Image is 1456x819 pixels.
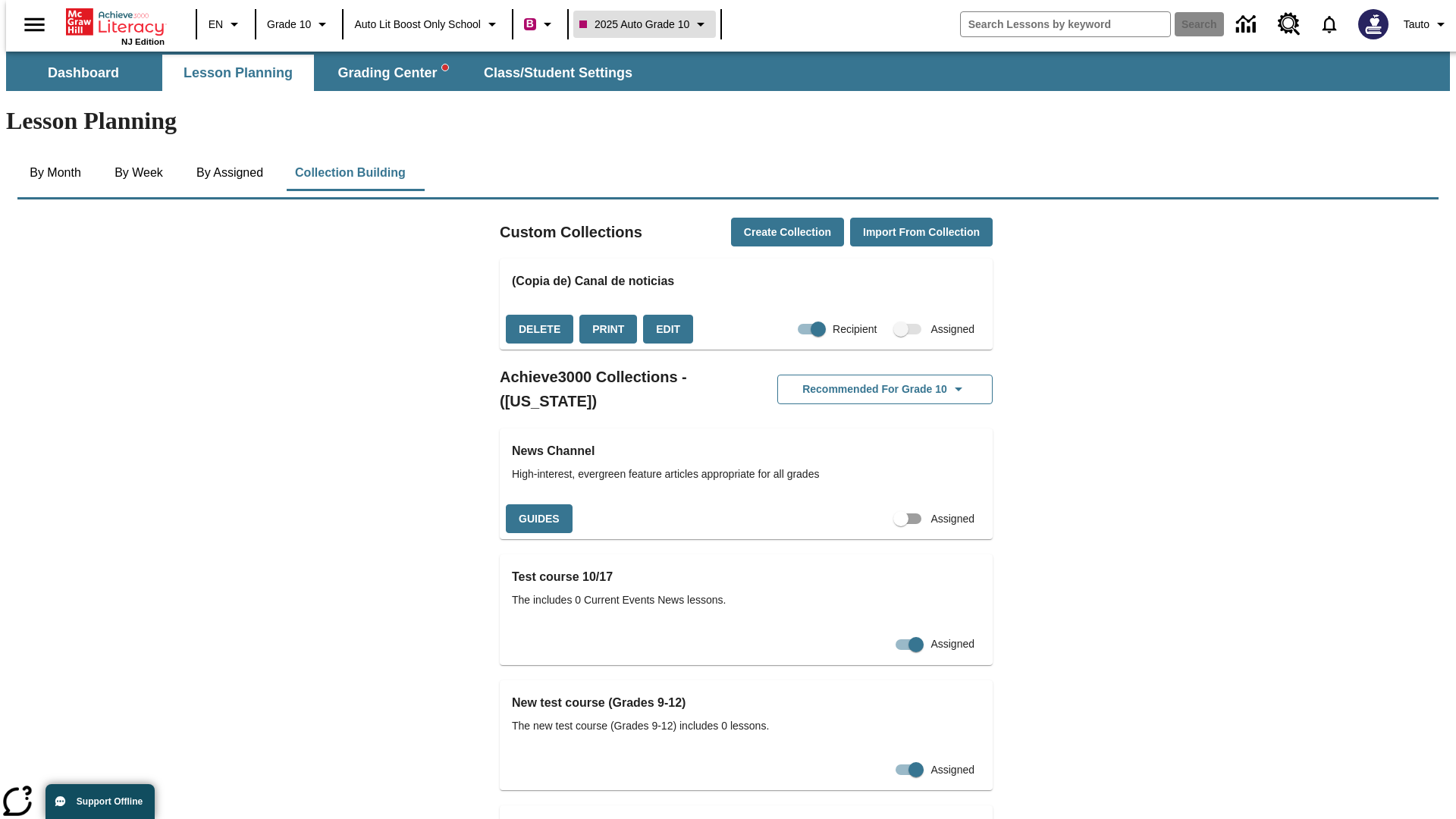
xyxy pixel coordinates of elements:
[512,718,981,734] span: The new test course (Grades 9-12) includes 0 lessons.
[45,784,155,819] button: Support Offline
[101,155,177,191] button: By Week
[512,271,981,292] h3: (Copia de) Canal de noticias
[500,365,746,413] h2: Achieve3000 Collections - ([US_STATE])
[6,107,1450,135] h1: Lesson Planning
[512,441,981,462] h3: News Channel
[121,37,165,46] span: NJ Edition
[442,64,448,71] svg: writing assistant alert
[930,636,974,652] span: Assigned
[184,64,293,82] span: Lesson Planning
[1269,4,1310,45] a: Resource Center, Will open in new tab
[573,11,716,38] button: Class: 2025 Auto Grade 10, Select your class
[8,55,159,91] button: Dashboard
[48,64,119,82] span: Dashboard
[66,5,165,46] div: Home
[526,14,534,33] span: B
[518,11,563,38] button: Boost Class color is violet red. Change class color
[267,17,311,33] span: Grade 10
[66,7,165,37] a: Home
[1349,5,1398,44] button: Select a new avatar
[506,504,573,534] button: Guides
[512,692,981,714] h3: New test course (Grades 9-12)
[930,511,974,527] span: Assigned
[930,322,974,337] span: Assigned
[354,17,481,33] span: Auto Lit Boost only School
[579,315,637,344] button: Print, will open in a new window
[348,11,507,38] button: School: Auto Lit Boost only School, Select your school
[731,218,844,247] button: Create Collection
[512,466,981,482] span: High-interest, evergreen feature articles appropriate for all grades
[184,155,275,191] button: By Assigned
[777,375,993,404] button: Recommended for Grade 10
[1404,17,1429,33] span: Tauto
[17,155,93,191] button: By Month
[283,155,418,191] button: Collection Building
[643,315,693,344] button: Edit
[6,52,1450,91] div: SubNavbar
[500,220,642,244] h2: Custom Collections
[512,566,981,588] h3: Test course 10/17
[317,55,469,91] button: Grading Center
[579,17,689,33] span: 2025 Auto Grade 10
[484,64,632,82] span: Class/Student Settings
[6,55,646,91] div: SubNavbar
[202,11,250,38] button: Language: EN, Select a language
[337,64,447,82] span: Grading Center
[12,2,57,47] button: Open side menu
[512,592,981,608] span: The includes 0 Current Events News lessons.
[472,55,645,91] button: Class/Student Settings
[833,322,877,337] span: Recipient
[1227,4,1269,45] a: Data Center
[961,12,1170,36] input: search field
[506,315,573,344] button: Delete
[261,11,337,38] button: Grade: Grade 10, Select a grade
[850,218,993,247] button: Import from Collection
[162,55,314,91] button: Lesson Planning
[1358,9,1389,39] img: Avatar
[1398,11,1456,38] button: Profile/Settings
[209,17,223,33] span: EN
[1310,5,1349,44] a: Notifications
[77,796,143,807] span: Support Offline
[930,762,974,778] span: Assigned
